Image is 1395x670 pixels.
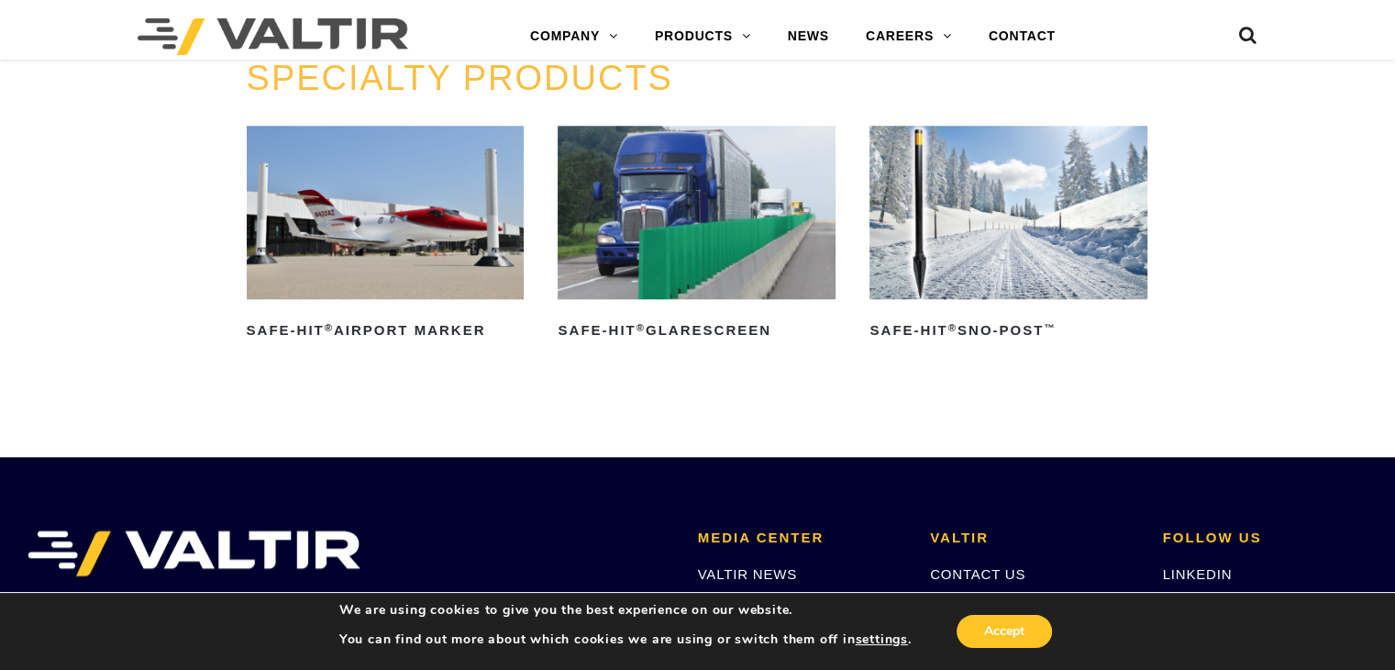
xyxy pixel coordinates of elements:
a: Safe-Hit®Glarescreen [558,126,836,345]
sup: ® [637,322,646,333]
a: Safe-Hit®Airport Marker [247,126,525,345]
a: CONTACT [970,18,1074,55]
h2: MEDIA CENTER [698,530,902,546]
a: CONTACT US [930,566,1025,582]
a: COMPANY [512,18,637,55]
a: CAREERS [847,18,970,55]
h2: Safe-Hit Sno-Post [869,316,1147,345]
button: settings [855,631,907,648]
img: VALTIR [28,530,360,576]
button: Accept [957,615,1052,648]
img: Valtir [138,18,408,55]
sup: ™ [1044,322,1056,333]
sup: ® [948,322,958,333]
p: You can find out more about which cookies we are using or switch them off in . [339,631,912,648]
a: Safe-Hit®Sno-Post™ [869,126,1147,345]
h2: FOLLOW US [1163,530,1367,546]
h2: Safe-Hit Airport Marker [247,316,525,345]
a: LINKEDIN [1163,566,1233,582]
a: VALTIR NEWS [698,566,797,582]
h2: Safe-Hit Glarescreen [558,316,836,345]
a: NEWS [769,18,847,55]
p: We are using cookies to give you the best experience on our website. [339,602,912,619]
sup: ® [325,322,334,333]
a: SPECIALTY PRODUCTS [247,59,673,97]
h2: VALTIR [930,530,1135,546]
a: PRODUCTS [637,18,769,55]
